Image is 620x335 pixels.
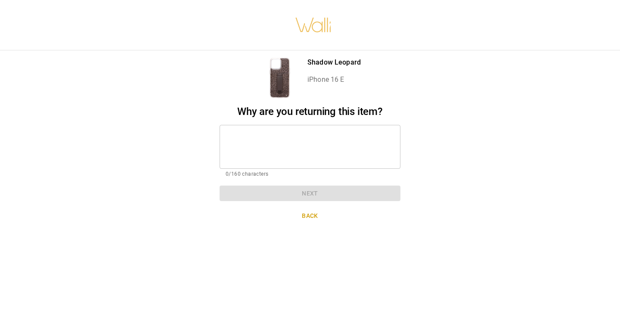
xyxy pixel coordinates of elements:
button: Back [220,208,400,224]
img: walli-inc.myshopify.com [295,6,332,43]
p: iPhone 16 E [307,74,361,85]
p: 0/160 characters [226,170,394,179]
h2: Why are you returning this item? [220,105,400,118]
p: Shadow Leopard [307,57,361,68]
